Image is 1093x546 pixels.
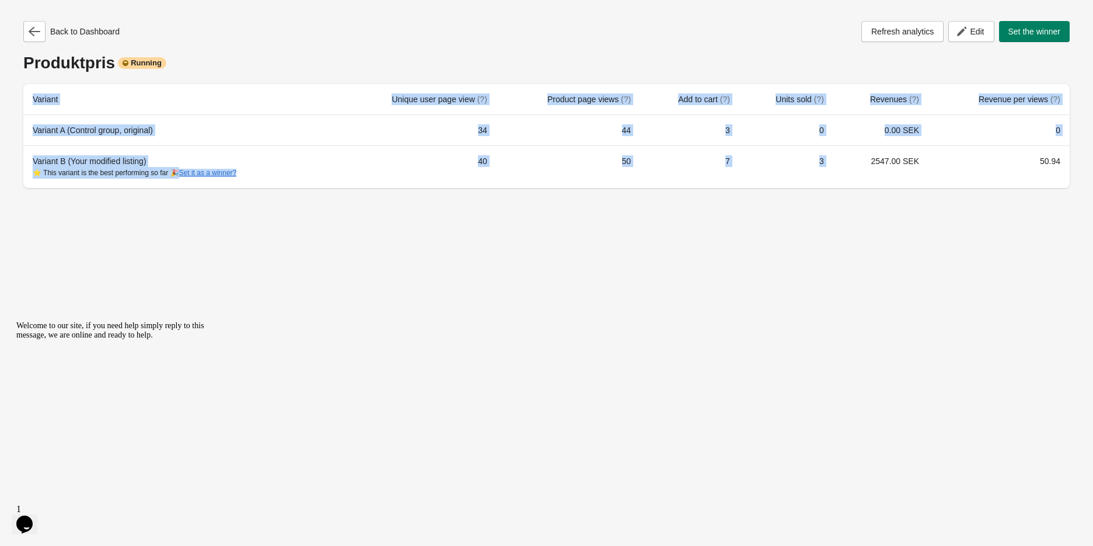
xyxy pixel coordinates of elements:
span: Revenue per views [979,95,1060,104]
span: Product page views [547,95,631,104]
span: Add to cart [678,95,730,104]
span: Edit [970,27,984,36]
td: 44 [497,115,640,145]
span: (?) [720,95,730,104]
span: Refresh analytics [871,27,934,36]
td: 34 [336,115,497,145]
div: Welcome to our site, if you need help simply reply to this message, we are online and ready to help. [5,5,215,23]
td: 50 [497,145,640,188]
iframe: chat widget [12,317,222,493]
div: Running [118,57,166,69]
button: Refresh analytics [861,21,944,42]
button: Edit [948,21,994,42]
td: 40 [336,145,497,188]
span: Revenues [870,95,919,104]
td: 0.00 SEK [833,115,928,145]
td: 50.94 [928,145,1070,188]
span: (?) [1050,95,1060,104]
td: 7 [640,145,739,188]
span: Welcome to our site, if you need help simply reply to this message, we are online and ready to help. [5,5,193,23]
span: (?) [621,95,631,104]
span: (?) [909,95,919,104]
span: Units sold [776,95,823,104]
span: (?) [477,95,487,104]
span: (?) [814,95,824,104]
th: Variant [23,84,336,115]
td: 0 [928,115,1070,145]
td: 3 [640,115,739,145]
span: Unique user page view [392,95,487,104]
td: 2547.00 SEK [833,145,928,188]
div: Produktpris [23,54,1070,72]
div: Back to Dashboard [23,21,120,42]
td: 0 [739,115,833,145]
td: 3 [739,145,833,188]
div: Variant A (Control group, original) [33,124,327,136]
div: ⭐ This variant is the best performing so far 🎉 [33,167,327,179]
button: Set the winner [999,21,1070,42]
span: Set the winner [1008,27,1061,36]
div: Variant B (Your modified listing) [33,155,327,179]
iframe: chat widget [12,499,49,534]
button: Set it as a winner? [179,169,237,177]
